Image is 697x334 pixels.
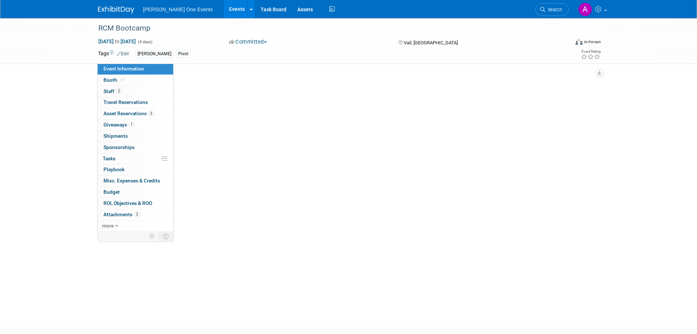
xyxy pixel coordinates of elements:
span: Tasks [103,156,115,161]
a: Booth [98,75,173,86]
a: Search [535,3,569,16]
div: Event Rating [581,50,600,53]
span: [DATE] [DATE] [98,38,136,45]
img: Format-Inperson.png [575,39,583,45]
a: Budget [98,187,173,198]
span: to [114,39,121,44]
a: Shipments [98,131,173,142]
div: In-Person [584,39,601,45]
span: Event Information [103,66,144,72]
a: ROI, Objectives & ROO [98,198,173,209]
span: Booth [103,77,126,83]
td: Tags [98,50,129,58]
span: Search [545,7,562,12]
span: 3 [148,111,154,116]
span: ROI, Objectives & ROO [103,200,152,206]
span: Travel Reservations [103,99,148,105]
div: Event Format [526,38,601,49]
a: Asset Reservations3 [98,108,173,119]
span: more [102,223,114,229]
a: more [98,221,173,232]
a: Event Information [98,64,173,75]
td: Personalize Event Tab Strip [146,232,159,241]
span: Misc. Expenses & Credits [103,178,160,184]
div: [PERSON_NAME] [135,50,174,58]
div: RCM Bootcamp [96,22,558,35]
span: (4 days) [137,40,152,44]
a: Travel Reservations [98,97,173,108]
i: Booth reservation complete [121,78,124,82]
a: Staff2 [98,86,173,97]
img: ExhibitDay [98,6,134,13]
a: Sponsorships [98,142,173,153]
span: Asset Reservations [103,110,154,116]
div: Pivot [176,50,191,58]
span: Budget [103,189,120,195]
span: Sponsorships [103,144,135,150]
a: Misc. Expenses & Credits [98,176,173,186]
span: Staff [103,88,122,94]
button: Committed [227,38,270,46]
a: Giveaways1 [98,120,173,130]
a: Playbook [98,164,173,175]
span: 2 [134,212,140,217]
span: 2 [116,88,122,94]
span: Shipments [103,133,128,139]
a: Attachments2 [98,209,173,220]
span: 1 [129,122,134,127]
span: [PERSON_NAME] One Events [143,7,213,12]
span: Vail, [GEOGRAPHIC_DATA] [404,40,458,45]
a: Edit [117,51,129,56]
a: Tasks [98,153,173,164]
td: Toggle Event Tabs [159,232,174,241]
img: Amanda Bartschi [578,3,592,16]
span: Playbook [103,166,125,172]
span: Giveaways [103,122,134,128]
span: Attachments [103,212,140,217]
